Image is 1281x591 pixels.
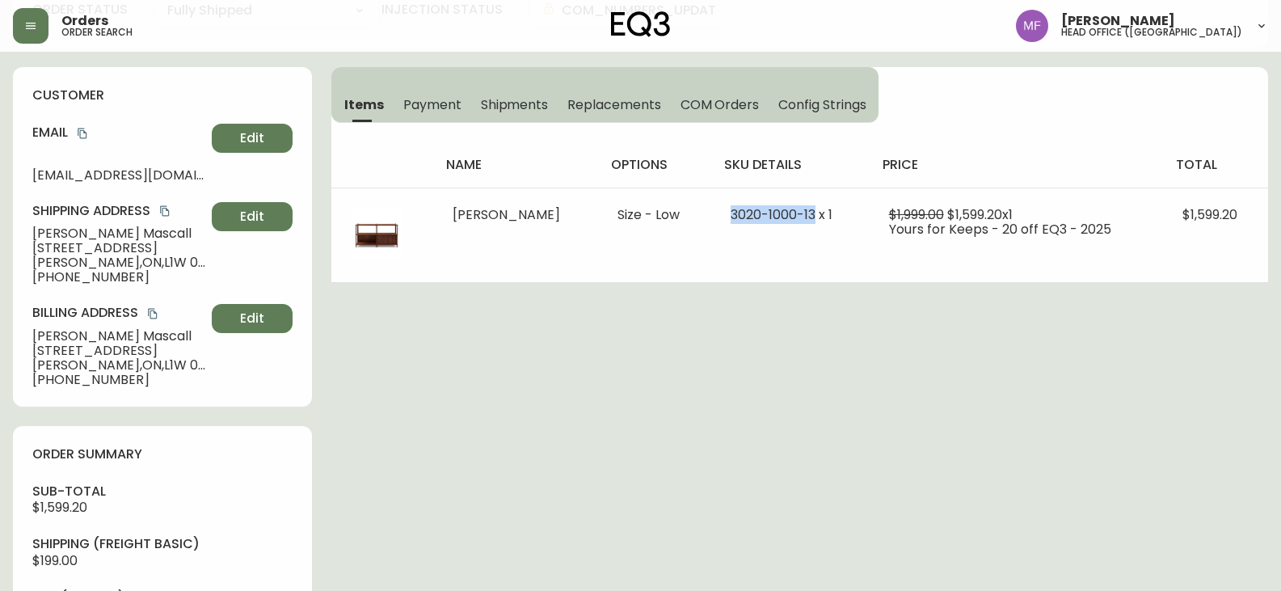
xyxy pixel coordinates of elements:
[1182,205,1237,224] span: $1,599.20
[611,156,698,174] h4: options
[889,205,944,224] span: $1,999.00
[240,208,264,226] span: Edit
[32,329,205,344] span: [PERSON_NAME] Mascall
[157,203,173,219] button: copy
[1061,15,1175,27] span: [PERSON_NAME]
[947,205,1013,224] span: $1,599.20 x 1
[32,124,205,141] h4: Email
[453,205,560,224] span: [PERSON_NAME]
[724,156,857,174] h4: sku details
[240,129,264,147] span: Edit
[32,551,78,570] span: $199.00
[240,310,264,327] span: Edit
[611,11,671,37] img: logo
[403,96,461,113] span: Payment
[32,168,205,183] span: [EMAIL_ADDRESS][DOMAIN_NAME]
[32,226,205,241] span: [PERSON_NAME] Mascall
[32,445,293,463] h4: order summary
[681,96,760,113] span: COM Orders
[74,125,91,141] button: copy
[883,156,1150,174] h4: price
[32,358,205,373] span: [PERSON_NAME] , ON , L1W 0C4 , CA
[344,96,384,113] span: Items
[617,208,692,222] li: Size - Low
[32,202,205,220] h4: Shipping Address
[481,96,549,113] span: Shipments
[1061,27,1242,37] h5: head office ([GEOGRAPHIC_DATA])
[446,156,584,174] h4: name
[32,344,205,358] span: [STREET_ADDRESS]
[212,124,293,153] button: Edit
[731,205,832,224] span: 3020-1000-13 x 1
[32,535,293,553] h4: Shipping ( Freight Basic )
[351,208,402,260] img: 028d9a68-2e82-4887-9870-e4f59173efbeOptional[Otti-Walnut-Short-Shelf-Front-LP.jpg].jpg
[212,304,293,333] button: Edit
[32,255,205,270] span: [PERSON_NAME] , ON , L1W 0C4 , CA
[32,498,87,517] span: $1,599.20
[1016,10,1048,42] img: 91cf6c4ea787f0dec862db02e33d59b3
[567,96,660,113] span: Replacements
[32,241,205,255] span: [STREET_ADDRESS]
[1176,156,1255,174] h4: total
[32,373,205,387] span: [PHONE_NUMBER]
[32,270,205,285] span: [PHONE_NUMBER]
[61,27,133,37] h5: order search
[212,202,293,231] button: Edit
[32,483,293,500] h4: sub-total
[145,306,161,322] button: copy
[32,87,293,104] h4: customer
[778,96,866,113] span: Config Strings
[32,304,205,322] h4: Billing Address
[889,220,1111,239] span: Yours for Keeps - 20 off EQ3 - 2025
[61,15,108,27] span: Orders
